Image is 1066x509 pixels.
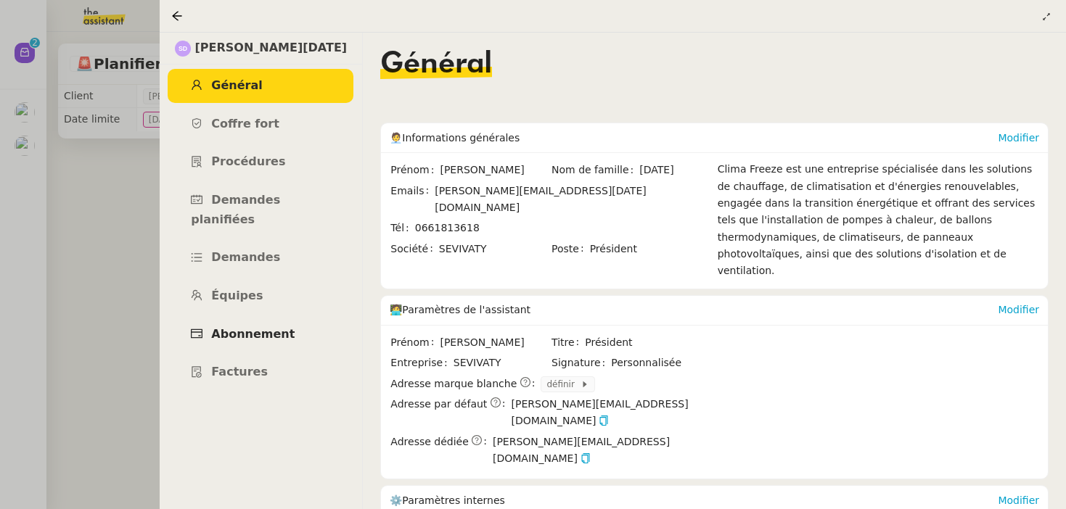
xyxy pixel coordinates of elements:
[168,279,353,313] a: Équipes
[390,355,453,371] span: Entreprise
[415,222,480,233] span: 0661813618
[211,154,285,168] span: Procédures
[191,193,280,226] span: Demandes planifiées
[390,434,468,450] span: Adresse dédiée
[390,334,440,351] span: Prénom
[546,377,580,392] span: définir
[552,241,590,257] span: Poste
[390,241,438,257] span: Société
[211,289,263,302] span: Équipes
[211,250,280,264] span: Demandes
[211,327,295,341] span: Abonnement
[390,123,998,152] div: 🧑‍💼
[552,162,639,178] span: Nom de famille
[211,78,262,92] span: Général
[585,334,710,351] span: Président
[590,241,711,257] span: Président
[440,334,550,351] span: [PERSON_NAME]
[380,50,492,79] span: Général
[402,132,520,144] span: Informations générales
[402,304,530,315] span: Paramètres de l'assistant
[168,241,353,275] a: Demandes
[390,183,435,217] span: Emails
[390,296,998,325] div: 🧑‍💻
[168,183,353,236] a: Demandes planifiées
[168,145,353,179] a: Procédures
[168,107,353,141] a: Coffre fort
[390,376,517,392] span: Adresse marque blanche
[998,494,1039,506] a: Modifier
[611,355,681,371] span: Personnalisée
[195,38,348,58] span: [PERSON_NAME][DATE]
[390,220,414,236] span: Tél
[175,41,191,57] img: svg
[168,69,353,103] a: Général
[440,162,550,178] span: [PERSON_NAME]
[512,396,711,430] span: [PERSON_NAME][EMAIL_ADDRESS][DOMAIN_NAME]
[454,355,550,371] span: SEVIVATY
[639,162,710,178] span: [DATE]
[211,117,279,131] span: Coffre fort
[168,318,353,352] a: Abonnement
[439,241,550,257] span: SEVIVATY
[390,396,487,413] span: Adresse par défaut
[390,162,440,178] span: Prénom
[402,494,504,506] span: Paramètres internes
[718,161,1039,279] div: Clima Freeze est une entreprise spécialisée dans les solutions de chauffage, de climatisation et ...
[552,355,611,371] span: Signature
[552,334,585,351] span: Titre
[998,132,1039,144] a: Modifier
[493,434,711,468] span: [PERSON_NAME][EMAIL_ADDRESS][DOMAIN_NAME]
[435,185,646,213] span: [PERSON_NAME][EMAIL_ADDRESS][DATE][DOMAIN_NAME]
[998,304,1039,315] a: Modifier
[211,365,268,378] span: Factures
